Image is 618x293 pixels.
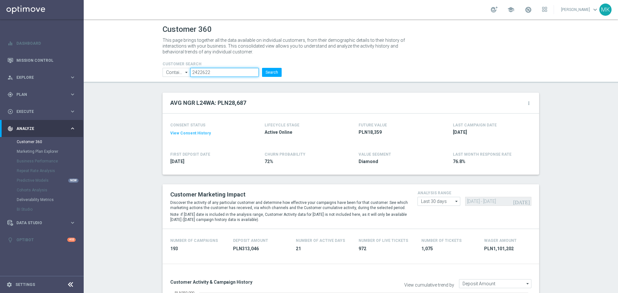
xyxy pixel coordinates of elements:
[233,246,288,252] span: PLN313,046
[7,220,70,226] div: Data Studio
[592,6,599,13] span: keyboard_arrow_down
[359,159,434,165] span: Diamond
[17,139,67,144] a: Customer 360
[453,152,511,157] span: LAST MONTH RESPONSE RATE
[7,41,76,46] button: equalizer Dashboard
[16,76,70,79] span: Explore
[7,109,13,114] i: play_circle_outline
[163,68,190,77] input: Contains
[170,123,246,127] h4: CONSENT STATUS
[170,152,210,157] h4: FIRST DEPOSIT DATE
[7,237,13,243] i: lightbulb
[453,123,497,127] h4: LAST CAMPAIGN DATE
[265,129,340,135] span: Active Online
[16,127,70,131] span: Analyze
[17,197,67,202] a: Deliverability Metrics
[170,246,225,252] span: 193
[560,5,599,14] a: [PERSON_NAME]keyboard_arrow_down
[17,149,67,154] a: Marketing Plan Explorer
[170,191,408,198] h2: Customer Marketing Impact
[163,62,282,66] h4: CUSTOMER SEARCH
[417,191,531,195] h4: analysis range
[16,221,70,225] span: Data Studio
[7,109,70,114] div: Execute
[163,37,410,55] p: This page brings together all the data available on individual customers, from their demographic ...
[265,152,305,157] span: CHURN PROBABILITY
[170,238,218,243] h4: Number of Campaigns
[16,110,70,114] span: Execute
[7,41,13,46] i: equalizer
[7,126,76,131] button: track_changes Analyze keyboard_arrow_right
[17,166,83,176] div: Repeat Rate Analysis
[7,237,76,243] button: lightbulb Optibot +10
[359,246,414,252] span: 972
[233,238,268,243] h4: Deposit Amount
[70,74,76,80] i: keyboard_arrow_right
[7,126,70,132] div: Analyze
[16,93,70,96] span: Plan
[70,125,76,132] i: keyboard_arrow_right
[453,129,528,135] span: 2025-09-13
[70,91,76,97] i: keyboard_arrow_right
[7,75,76,80] button: person_search Explore keyboard_arrow_right
[7,92,76,97] button: gps_fixed Plan keyboard_arrow_right
[17,205,83,214] div: BI Studio
[7,220,76,225] button: Data Studio keyboard_arrow_right
[16,231,67,248] a: Optibot
[7,92,70,97] div: Plan
[7,75,13,80] i: person_search
[296,246,351,252] span: 21
[15,283,35,287] a: Settings
[163,25,539,34] h1: Customer 360
[170,99,246,107] h2: AVG NGR L24WA: PLN28,687
[507,6,514,13] span: school
[17,195,83,205] div: Deliverability Metrics
[7,109,76,114] button: play_circle_outline Execute keyboard_arrow_right
[70,220,76,226] i: keyboard_arrow_right
[170,131,211,136] button: View Consent History
[7,52,76,69] div: Mission Control
[170,200,408,210] p: Discover the activity of any particular customer and determine how effective your campaigns have ...
[421,238,462,243] h4: Number Of Tickets
[7,92,13,97] i: gps_fixed
[17,137,83,147] div: Customer 360
[265,159,340,165] span: 72%
[17,147,83,156] div: Marketing Plan Explorer
[404,282,454,288] label: View cumulative trend by
[16,35,76,52] a: Dashboard
[262,68,282,77] button: Search
[359,123,387,127] h4: FUTURE VALUE
[7,58,76,63] button: Mission Control
[6,282,12,288] i: settings
[453,159,528,165] span: 76.8%
[170,159,246,165] span: 2022-05-19
[67,238,76,242] div: +10
[599,4,612,16] div: MK
[68,179,79,183] div: NEW
[170,212,408,222] p: Note: if [DATE] date is included in the analysis range, Customer Activity data for [DATE] is not ...
[170,279,346,285] h3: Customer Activity & Campaign History
[7,231,76,248] div: Optibot
[359,129,434,135] span: PLN18,359
[16,52,76,69] a: Mission Control
[454,197,460,206] i: arrow_drop_down
[484,238,517,243] h4: Wager Amount
[359,238,408,243] h4: Number Of Live Tickets
[526,101,531,106] i: more_vert
[7,35,76,52] div: Dashboard
[17,156,83,166] div: Business Performance
[359,152,391,157] h4: VALUE SEGMENT
[17,185,83,195] div: Cohorts Analysis
[421,246,476,252] span: 1,075
[525,279,531,288] i: arrow_drop_down
[484,246,539,252] span: PLN1,101,202
[417,197,460,206] input: analysis range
